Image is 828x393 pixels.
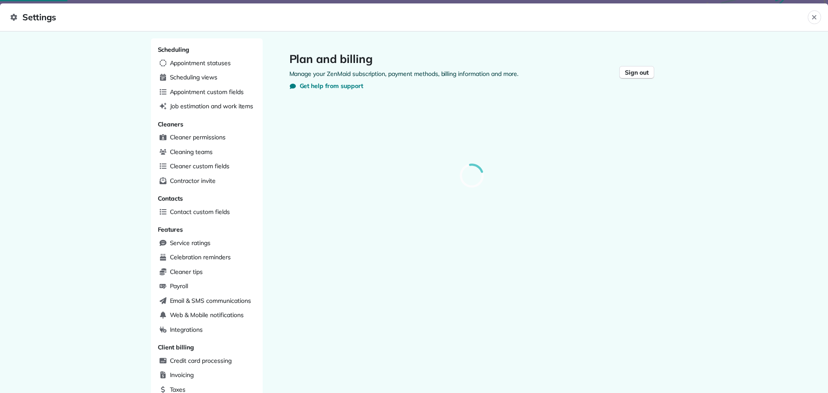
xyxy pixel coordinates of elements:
[156,355,257,368] a: Credit card processing
[158,120,184,128] span: Cleaners
[156,86,257,99] a: Appointment custom fields
[158,343,194,351] span: Client billing
[170,73,217,82] span: Scheduling views
[156,324,257,336] a: Integrations
[156,369,257,382] a: Invoicing
[170,239,210,247] span: Service ratings
[170,356,232,365] span: Credit card processing
[170,296,251,305] span: Email & SMS communications
[156,206,257,219] a: Contact custom fields
[289,69,654,78] p: Manage your ZenMaid subscription, payment methods, billing information and more.
[170,59,231,67] span: Appointment statuses
[156,280,257,293] a: Payroll
[289,82,363,90] button: Get help from support
[289,52,654,66] h1: Plan and billing
[158,226,183,233] span: Features
[156,266,257,279] a: Cleaner tips
[156,71,257,84] a: Scheduling views
[158,46,190,53] span: Scheduling
[625,68,649,77] span: Sign out
[10,10,808,24] span: Settings
[170,208,230,216] span: Contact custom fields
[156,175,257,188] a: Contractor invite
[156,100,257,113] a: Job estimation and work items
[170,311,244,319] span: Web & Mobile notifications
[156,237,257,250] a: Service ratings
[156,57,257,70] a: Appointment statuses
[156,160,257,173] a: Cleaner custom fields
[170,133,226,141] span: Cleaner permissions
[156,309,257,322] a: Web & Mobile notifications
[300,82,363,90] span: Get help from support
[170,325,203,334] span: Integrations
[156,251,257,264] a: Celebration reminders
[156,295,257,308] a: Email & SMS communications
[808,10,821,24] button: Close
[170,148,213,156] span: Cleaning teams
[156,131,257,144] a: Cleaner permissions
[170,253,231,261] span: Celebration reminders
[170,176,216,185] span: Contractor invite
[158,195,183,202] span: Contacts
[170,282,188,290] span: Payroll
[156,146,257,159] a: Cleaning teams
[170,102,254,110] span: Job estimation and work items
[619,66,654,79] button: Sign out
[170,267,203,276] span: Cleaner tips
[170,162,229,170] span: Cleaner custom fields
[170,371,194,379] span: Invoicing
[170,88,244,96] span: Appointment custom fields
